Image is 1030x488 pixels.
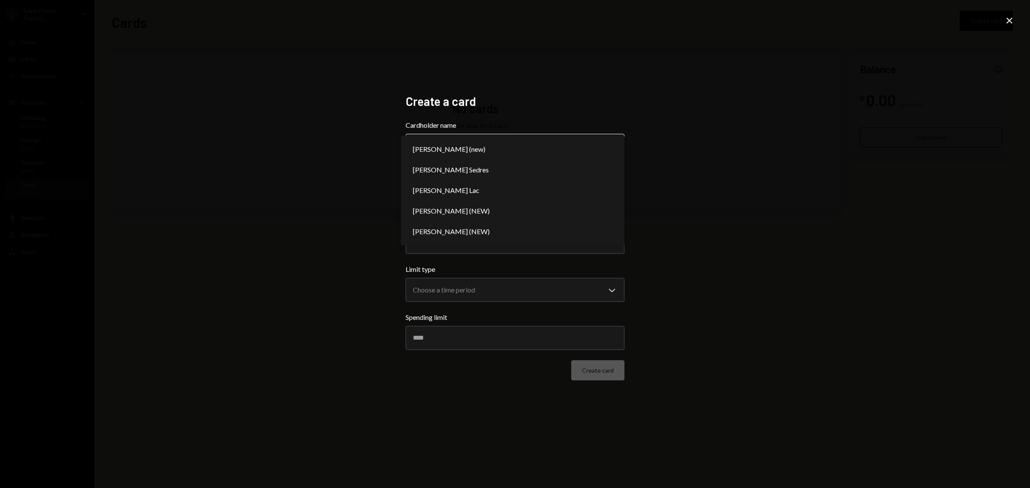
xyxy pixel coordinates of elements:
[406,264,624,274] label: Limit type
[413,185,479,196] span: [PERSON_NAME] Lac
[406,134,624,158] button: Cardholder name
[413,226,490,237] span: [PERSON_NAME] (NEW)
[406,278,624,302] button: Limit type
[413,165,489,175] span: [PERSON_NAME] Sedres
[406,120,624,130] label: Cardholder name
[406,93,624,110] h2: Create a card
[406,312,624,322] label: Spending limit
[413,206,490,216] span: [PERSON_NAME] (NEW)
[413,144,485,154] span: [PERSON_NAME] (new)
